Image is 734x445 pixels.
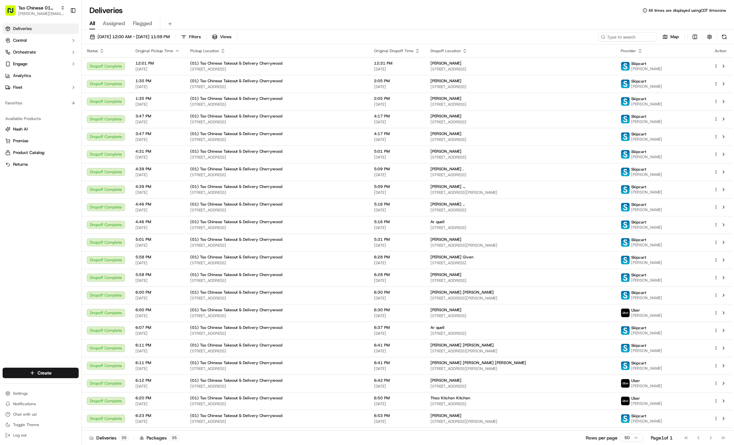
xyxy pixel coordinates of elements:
[190,119,364,125] span: [STREET_ADDRESS]
[374,61,420,66] span: 12:31 PM
[87,48,98,54] span: Status
[374,272,420,277] span: 6:28 PM
[430,119,610,125] span: [STREET_ADDRESS]
[3,159,79,170] button: Returns
[621,397,630,405] img: uber-new-logo.jpeg
[621,326,630,335] img: profile_skipcart_partner.png
[190,184,282,189] span: (01) Tso Chinese Takeout & Delivery Cherrywood
[135,219,180,224] span: 4:46 PM
[631,207,662,212] span: [PERSON_NAME]
[13,401,36,407] span: Notifications
[631,184,646,190] span: Skipcart
[631,66,662,71] span: [PERSON_NAME]
[140,435,179,441] div: Packages
[13,433,26,438] span: Log out
[430,184,466,189] span: [PERSON_NAME] ...
[430,331,610,336] span: [STREET_ADDRESS]
[190,131,282,136] span: (01) Tso Chinese Takeout & Delivery Cherrywood
[190,296,364,301] span: [STREET_ADDRESS]
[13,138,28,144] span: Promise
[621,150,630,159] img: profile_skipcart_partner.png
[374,190,420,195] span: [DATE]
[631,131,646,137] span: Skipcart
[190,384,364,389] span: [STREET_ADDRESS]
[621,185,630,194] img: profile_skipcart_partner.png
[374,137,420,142] span: [DATE]
[135,78,180,84] span: 1:35 PM
[430,348,610,354] span: [STREET_ADDRESS][PERSON_NAME]
[190,155,364,160] span: [STREET_ADDRESS]
[631,172,662,177] span: [PERSON_NAME]
[135,296,180,301] span: [DATE]
[430,290,494,295] span: [PERSON_NAME] [PERSON_NAME]
[135,96,180,101] span: 1:35 PM
[631,96,646,101] span: Skipcart
[13,161,28,167] span: Returns
[135,413,180,418] span: 6:23 PM
[135,313,180,318] span: [DATE]
[3,3,68,18] button: Tso Chinese 01 Cherrywood[PERSON_NAME][EMAIL_ADDRESS][DOMAIN_NAME]
[631,260,662,265] span: [PERSON_NAME]
[135,378,180,383] span: 6:12 PM
[3,147,79,158] button: Product Catalog
[3,420,79,429] button: Toggle Theme
[13,126,28,132] span: Nash AI
[374,96,420,101] span: 2:05 PM
[13,422,39,427] span: Toggle Theme
[135,384,180,389] span: [DATE]
[190,366,364,371] span: [STREET_ADDRESS]
[631,167,646,172] span: Skipcart
[190,137,364,142] span: [STREET_ADDRESS]
[430,360,526,365] span: [PERSON_NAME] [PERSON_NAME] [PERSON_NAME]
[190,219,282,224] span: (01) Tso Chinese Takeout & Delivery Cherrywood
[621,256,630,264] img: profile_skipcart_partner.png
[135,260,180,266] span: [DATE]
[190,348,364,354] span: [STREET_ADDRESS]
[374,48,414,54] span: Original Dropoff Time
[13,73,31,79] span: Analytics
[135,67,180,72] span: [DATE]
[3,82,79,93] button: Fleet
[189,34,201,40] span: Filters
[38,370,52,376] span: Create
[374,131,420,136] span: 4:17 PM
[374,84,420,89] span: [DATE]
[631,225,662,230] span: [PERSON_NAME]
[135,149,180,154] span: 4:31 PM
[135,343,180,348] span: 6:11 PM
[430,343,494,348] span: [PERSON_NAME] [PERSON_NAME]
[374,166,420,172] span: 5:09 PM
[3,431,79,440] button: Log out
[621,115,630,123] img: profile_skipcart_partner.png
[430,260,610,266] span: [STREET_ADDRESS]
[430,254,474,260] span: [PERSON_NAME] Given
[374,378,420,383] span: 6:42 PM
[374,307,420,313] span: 6:30 PM
[190,307,282,313] span: (01) Tso Chinese Takeout & Delivery Cherrywood
[430,325,445,330] span: Ar quell
[374,184,420,189] span: 5:09 PM
[135,131,180,136] span: 3:47 PM
[621,221,630,229] img: profile_skipcart_partner.png
[430,378,461,383] span: [PERSON_NAME]
[3,70,79,81] a: Analytics
[374,237,420,242] span: 5:31 PM
[631,325,646,330] span: Skipcart
[631,255,646,260] span: Skipcart
[586,435,617,441] p: Rows per page
[190,413,282,418] span: (01) Tso Chinese Takeout & Delivery Cherrywood
[190,61,282,66] span: (01) Tso Chinese Takeout & Delivery Cherrywood
[631,154,662,160] span: [PERSON_NAME]
[220,34,231,40] span: Views
[430,243,610,248] span: [STREET_ADDRESS][PERSON_NAME]
[631,101,662,107] span: [PERSON_NAME]
[135,237,180,242] span: 5:01 PM
[430,84,610,89] span: [STREET_ADDRESS]
[631,295,662,300] span: [PERSON_NAME]
[430,48,461,54] span: Dropoff Location
[374,155,420,160] span: [DATE]
[631,343,646,348] span: Skipcart
[135,48,173,54] span: Original Pickup Time
[190,166,282,172] span: (01) Tso Chinese Takeout & Delivery Cherrywood
[18,5,58,11] span: Tso Chinese 01 Cherrywood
